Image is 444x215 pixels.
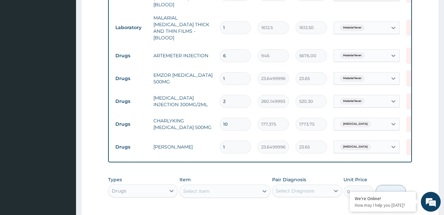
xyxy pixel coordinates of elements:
[355,195,411,201] div: We're Online!
[112,95,150,107] td: Drugs
[150,68,216,88] td: EMZOR [MEDICAL_DATA] 500MG
[150,11,216,44] td: MALARIAL [MEDICAL_DATA] THICK AND THIN FILMS - [BLOOD]
[340,24,365,31] span: Malarial fever
[340,121,371,127] span: [MEDICAL_DATA]
[112,141,150,153] td: Drugs
[34,37,111,46] div: Chat with us now
[3,144,126,167] textarea: Type your message and hit 'Enter'
[340,75,365,82] span: Malarial fever
[150,114,216,134] td: CHARLYKING [MEDICAL_DATA] 500MG
[343,176,367,183] label: Unit Price
[340,52,365,59] span: Malarial fever
[276,188,314,194] div: Select Diagnosis
[180,176,191,183] label: Item
[112,188,126,194] div: Drugs
[108,3,124,19] div: Minimize live chat window
[38,65,91,132] span: We're online!
[183,188,210,194] div: Select Item
[340,144,371,150] span: [MEDICAL_DATA]
[112,118,150,130] td: Drugs
[150,140,216,153] td: [PERSON_NAME]
[355,202,411,208] p: How may I help you today?
[112,72,150,85] td: Drugs
[150,49,216,62] td: ARTEMETER INJECTION
[112,50,150,62] td: Drugs
[112,21,150,34] td: Laboratory
[150,91,216,111] td: [MEDICAL_DATA] INJECTION 300MG/2ML
[108,177,122,183] label: Types
[12,33,27,50] img: d_794563401_company_1708531726252_794563401
[340,98,365,105] span: Malarial fever
[376,185,406,198] button: Add
[272,176,306,183] label: Pair Diagnosis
